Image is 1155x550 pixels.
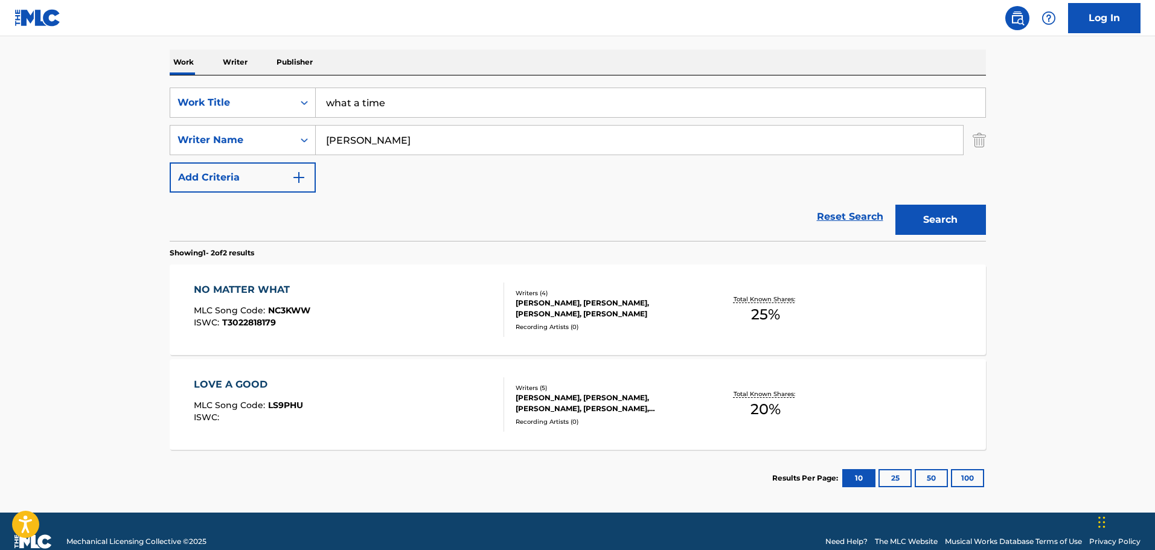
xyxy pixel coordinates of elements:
[170,162,316,193] button: Add Criteria
[1005,6,1029,30] a: Public Search
[194,377,303,392] div: LOVE A GOOD
[516,392,698,414] div: [PERSON_NAME], [PERSON_NAME], [PERSON_NAME], [PERSON_NAME], [PERSON_NAME]
[170,248,254,258] p: Showing 1 - 2 of 2 results
[170,359,986,450] a: LOVE A GOODMLC Song Code:LS9PHUISWC:Writers (5)[PERSON_NAME], [PERSON_NAME], [PERSON_NAME], [PERS...
[750,398,781,420] span: 20 %
[516,289,698,298] div: Writers ( 4 )
[170,50,197,75] p: Work
[170,88,986,241] form: Search Form
[516,417,698,426] div: Recording Artists ( 0 )
[222,317,276,328] span: T3022818179
[268,305,310,316] span: NC3KWW
[1098,504,1105,540] div: Drag
[895,205,986,235] button: Search
[170,264,986,355] a: NO MATTER WHATMLC Song Code:NC3KWWISWC:T3022818179Writers (4)[PERSON_NAME], [PERSON_NAME], [PERSO...
[194,400,268,411] span: MLC Song Code :
[772,473,841,484] p: Results Per Page:
[194,317,222,328] span: ISWC :
[1068,3,1141,33] a: Log In
[875,536,938,547] a: The MLC Website
[825,536,868,547] a: Need Help?
[1089,536,1141,547] a: Privacy Policy
[178,133,286,147] div: Writer Name
[194,283,310,297] div: NO MATTER WHAT
[14,534,52,549] img: logo
[842,469,875,487] button: 10
[1037,6,1061,30] div: Help
[268,400,303,411] span: LS9PHU
[194,412,222,423] span: ISWC :
[945,536,1082,547] a: Musical Works Database Terms of Use
[292,170,306,185] img: 9d2ae6d4665cec9f34b9.svg
[751,304,780,325] span: 25 %
[516,383,698,392] div: Writers ( 5 )
[194,305,268,316] span: MLC Song Code :
[178,95,286,110] div: Work Title
[1095,492,1155,550] iframe: Chat Widget
[973,125,986,155] img: Delete Criterion
[1041,11,1056,25] img: help
[516,322,698,331] div: Recording Artists ( 0 )
[1010,11,1025,25] img: search
[66,536,206,547] span: Mechanical Licensing Collective © 2025
[219,50,251,75] p: Writer
[734,389,798,398] p: Total Known Shares:
[516,298,698,319] div: [PERSON_NAME], [PERSON_NAME], [PERSON_NAME], [PERSON_NAME]
[14,9,61,27] img: MLC Logo
[811,203,889,230] a: Reset Search
[915,469,948,487] button: 50
[734,295,798,304] p: Total Known Shares:
[878,469,912,487] button: 25
[273,50,316,75] p: Publisher
[951,469,984,487] button: 100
